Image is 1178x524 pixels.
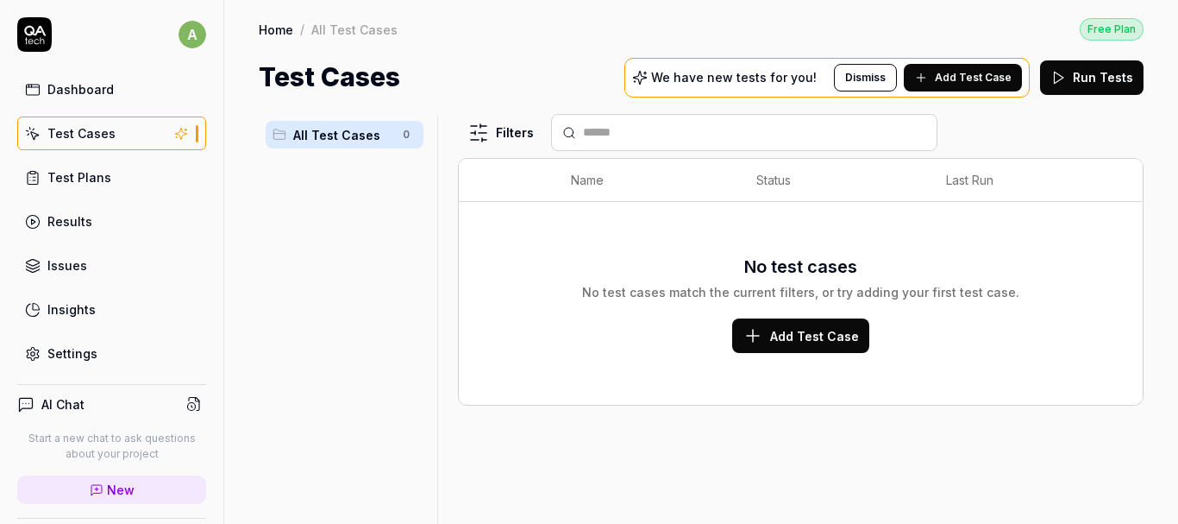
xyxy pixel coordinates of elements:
p: We have new tests for you! [651,72,817,84]
h4: AI Chat [41,395,85,414]
div: Issues [47,256,87,275]
div: Dashboard [47,80,114,98]
a: Insights [17,293,206,326]
div: Free Plan [1080,18,1144,41]
th: Name [554,159,739,202]
button: Add Test Case [732,319,869,353]
div: All Test Cases [311,21,398,38]
button: Dismiss [834,64,897,92]
th: Last Run [929,159,1108,202]
h1: Test Cases [259,58,400,97]
a: Dashboard [17,73,206,106]
div: Settings [47,344,97,363]
a: Results [17,205,206,238]
h3: No test cases [744,254,857,280]
span: a [179,21,206,48]
div: Results [47,212,92,230]
div: Test Cases [47,124,116,142]
a: Home [259,21,293,38]
div: / [300,21,304,38]
button: Run Tests [1040,60,1144,95]
div: Test Plans [47,168,111,186]
span: Add Test Case [770,327,859,345]
span: Add Test Case [935,70,1012,85]
a: Test Cases [17,117,206,150]
button: a [179,17,206,52]
th: Status [739,159,929,202]
button: Add Test Case [904,64,1022,92]
div: No test cases match the current filters, or try adding your first test case. [582,283,1019,301]
a: Settings [17,337,206,370]
span: All Test Cases [293,126,392,144]
a: Test Plans [17,161,206,194]
p: Start a new chat to ask questions about your project [17,431,206,462]
button: Free Plan [1080,17,1144,41]
a: New [17,476,206,504]
a: Issues [17,249,206,282]
button: Filters [458,116,544,150]
span: 0 [396,124,417,145]
span: New [107,481,135,499]
div: Insights [47,300,96,319]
